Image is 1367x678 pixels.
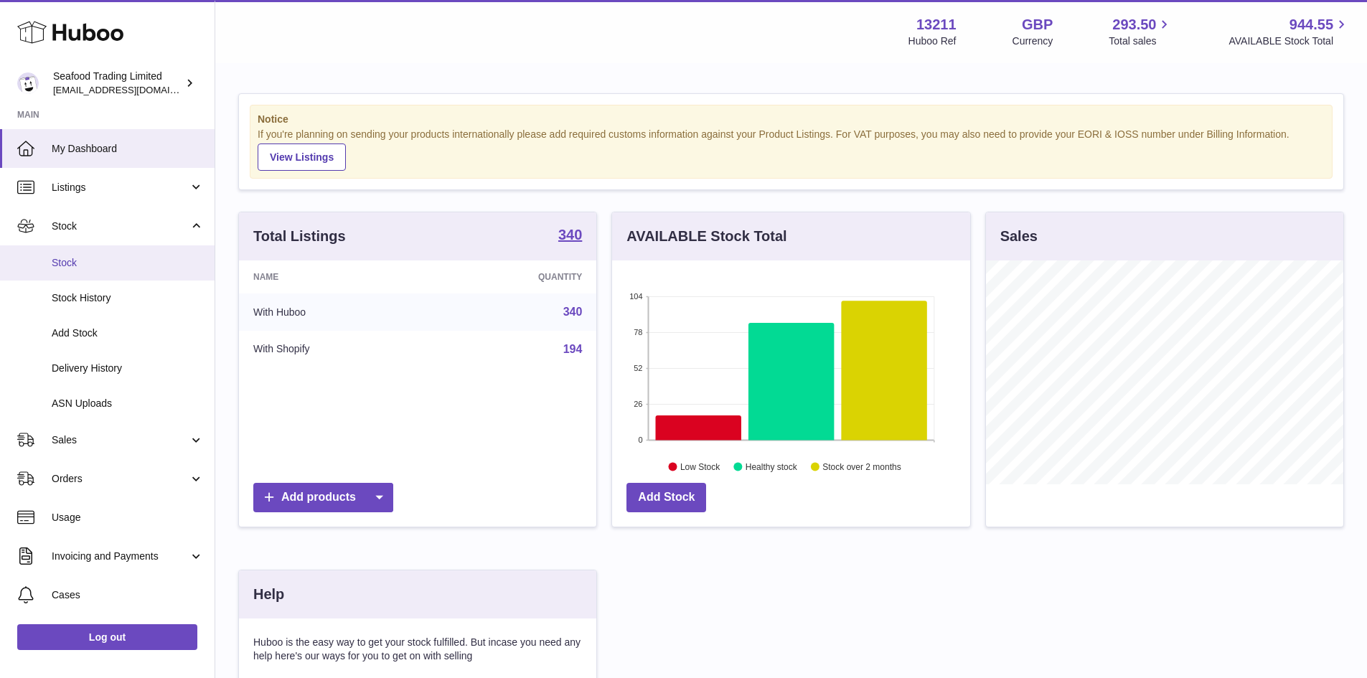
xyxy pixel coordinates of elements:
span: Stock [52,220,189,233]
a: Log out [17,624,197,650]
text: Healthy stock [746,461,798,471]
span: Stock History [52,291,204,305]
div: Seafood Trading Limited [53,70,182,97]
th: Name [239,260,432,293]
text: 104 [629,292,642,301]
text: 78 [634,328,643,336]
span: Add Stock [52,326,204,340]
span: Orders [52,472,189,486]
div: Currency [1013,34,1053,48]
span: Delivery History [52,362,204,375]
strong: 340 [558,227,582,242]
text: 0 [639,435,643,444]
img: online@rickstein.com [17,72,39,94]
th: Quantity [432,260,597,293]
a: 340 [558,227,582,245]
a: Add Stock [626,483,706,512]
span: Sales [52,433,189,447]
strong: GBP [1022,15,1053,34]
span: 293.50 [1112,15,1156,34]
span: Usage [52,511,204,524]
td: With Shopify [239,331,432,368]
text: 52 [634,364,643,372]
h3: Help [253,585,284,604]
td: With Huboo [239,293,432,331]
span: ASN Uploads [52,397,204,410]
span: Invoicing and Payments [52,550,189,563]
span: AVAILABLE Stock Total [1229,34,1350,48]
text: Stock over 2 months [823,461,901,471]
div: If you're planning on sending your products internationally please add required customs informati... [258,128,1325,171]
strong: Notice [258,113,1325,126]
span: My Dashboard [52,142,204,156]
a: 944.55 AVAILABLE Stock Total [1229,15,1350,48]
h3: Total Listings [253,227,346,246]
strong: 13211 [916,15,957,34]
a: Add products [253,483,393,512]
a: 340 [563,306,583,318]
span: Listings [52,181,189,194]
span: Stock [52,256,204,270]
text: Low Stock [680,461,720,471]
a: View Listings [258,143,346,171]
span: Cases [52,588,204,602]
a: 194 [563,343,583,355]
div: Huboo Ref [908,34,957,48]
span: [EMAIL_ADDRESS][DOMAIN_NAME] [53,84,211,95]
h3: AVAILABLE Stock Total [626,227,786,246]
p: Huboo is the easy way to get your stock fulfilled. But incase you need any help here's our ways f... [253,636,582,663]
text: 26 [634,400,643,408]
span: Total sales [1109,34,1173,48]
h3: Sales [1000,227,1038,246]
span: 944.55 [1290,15,1333,34]
a: 293.50 Total sales [1109,15,1173,48]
